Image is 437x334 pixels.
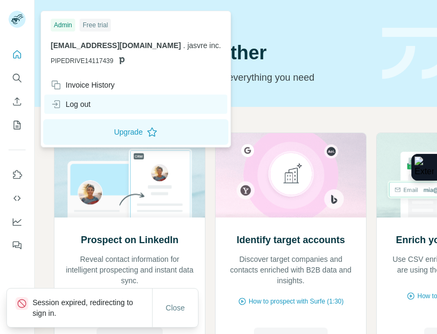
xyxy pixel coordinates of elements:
[158,298,193,317] button: Close
[51,56,113,66] span: PIPEDRIVE14117439
[187,41,221,50] span: jasvre inc.
[33,297,152,319] p: Session expired, redirecting to sign in.
[65,254,194,286] p: Reveal contact information for intelligent prospecting and instant data sync.
[166,302,185,313] span: Close
[249,297,344,306] span: How to prospect with Surfe (1:30)
[226,254,355,286] p: Discover target companies and contacts enriched with B2B data and insights.
[415,157,434,178] img: Extension Icon
[81,232,178,247] h2: Prospect on LinkedIn
[51,80,115,90] div: Invoice History
[9,212,26,231] button: Dashboard
[183,41,185,50] span: .
[9,165,26,184] button: Use Surfe on LinkedIn
[54,133,205,218] img: Prospect on LinkedIn
[51,19,75,32] div: Admin
[9,45,26,64] button: Quick start
[9,189,26,208] button: Use Surfe API
[43,119,228,145] button: Upgrade
[9,92,26,111] button: Enrich CSV
[236,232,345,247] h2: Identify target accounts
[80,19,111,32] div: Free trial
[51,41,181,50] span: [EMAIL_ADDRESS][DOMAIN_NAME]
[9,236,26,255] button: Feedback
[9,68,26,88] button: Search
[215,133,367,218] img: Identify target accounts
[51,99,91,110] div: Log out
[9,115,26,135] button: My lists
